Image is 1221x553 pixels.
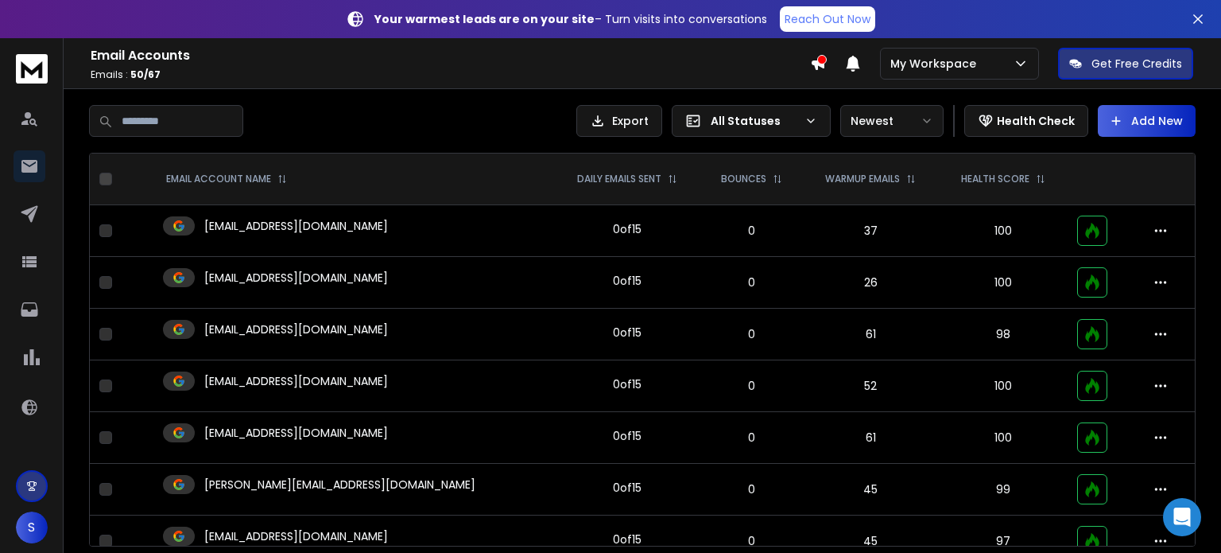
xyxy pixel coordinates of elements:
p: Health Check [997,113,1075,129]
td: 61 [803,412,940,464]
button: Add New [1098,105,1196,137]
p: [PERSON_NAME][EMAIL_ADDRESS][DOMAIN_NAME] [204,477,475,493]
div: 0 of 15 [613,532,642,547]
td: 52 [803,360,940,412]
p: 0 [710,275,793,290]
p: WARMUP EMAILS [825,173,900,185]
button: S [16,512,48,543]
p: Get Free Credits [1091,56,1182,72]
td: 100 [939,360,1068,412]
p: HEALTH SCORE [961,173,1029,185]
button: Health Check [964,105,1088,137]
p: [EMAIL_ADDRESS][DOMAIN_NAME] [204,218,388,234]
p: [EMAIL_ADDRESS][DOMAIN_NAME] [204,373,388,389]
p: All Statuses [711,113,798,129]
button: Newest [840,105,944,137]
img: logo [16,54,48,84]
div: 0 of 15 [613,325,642,341]
button: Export [576,105,662,137]
p: [EMAIL_ADDRESS][DOMAIN_NAME] [204,425,388,441]
strong: Your warmest leads are on your site [374,11,595,27]
button: Get Free Credits [1058,48,1193,80]
p: My Workspace [890,56,983,72]
p: BOUNCES [721,173,766,185]
p: 0 [710,430,793,446]
p: Reach Out Now [785,11,870,27]
td: 61 [803,309,940,360]
td: 37 [803,205,940,257]
td: 98 [939,309,1068,360]
p: 0 [710,533,793,549]
span: 50 / 67 [130,68,161,81]
p: – Turn visits into conversations [374,11,767,27]
td: 100 [939,412,1068,464]
p: 0 [710,326,793,342]
div: 0 of 15 [613,480,642,496]
div: 0 of 15 [613,221,642,237]
td: 100 [939,257,1068,309]
td: 26 [803,257,940,309]
h1: Email Accounts [91,46,810,65]
td: 100 [939,205,1068,257]
a: Reach Out Now [780,6,875,32]
div: 0 of 15 [613,273,642,289]
td: 45 [803,464,940,516]
div: 0 of 15 [613,428,642,444]
div: 0 of 15 [613,376,642,392]
td: 99 [939,464,1068,516]
p: [EMAIL_ADDRESS][DOMAIN_NAME] [204,270,388,286]
p: [EMAIL_ADDRESS][DOMAIN_NAME] [204,528,388,544]
p: Emails : [91,68,810,81]
p: 0 [710,378,793,394]
p: 0 [710,481,793,497]
p: 0 [710,223,793,239]
p: [EMAIL_ADDRESS][DOMAIN_NAME] [204,321,388,337]
p: DAILY EMAILS SENT [577,173,661,185]
div: Open Intercom Messenger [1163,498,1201,536]
div: EMAIL ACCOUNT NAME [166,173,287,185]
